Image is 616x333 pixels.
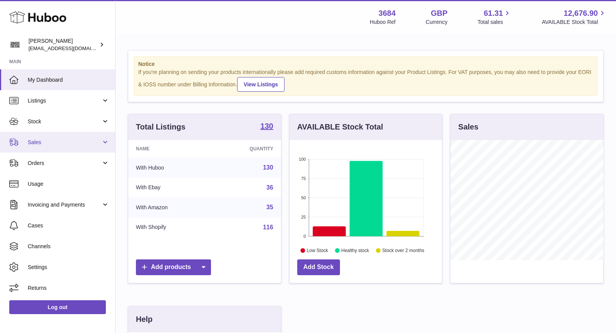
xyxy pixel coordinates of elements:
text: Stock over 2 months [382,248,424,253]
td: With Ebay [128,178,212,198]
th: Quantity [212,140,281,158]
span: Orders [28,160,101,167]
span: Settings [28,264,109,271]
text: Low Stock [307,248,328,253]
td: With Shopify [128,217,212,237]
a: View Listings [237,77,285,92]
div: If you're planning on sending your products internationally please add required customs informati... [138,69,593,92]
a: Add Stock [297,259,340,275]
span: 61.31 [484,8,503,18]
a: 35 [266,204,273,210]
div: Currency [426,18,448,26]
span: Sales [28,139,101,146]
a: 36 [266,184,273,191]
h3: Help [136,314,152,325]
span: Listings [28,97,101,104]
span: Usage [28,180,109,188]
div: Huboo Ref [370,18,396,26]
text: 25 [301,215,306,219]
td: With Amazon [128,197,212,217]
text: Healthy stock [341,248,369,253]
text: 75 [301,176,306,181]
span: Returns [28,284,109,292]
text: 100 [299,157,306,161]
span: Channels [28,243,109,250]
a: 12,676.90 AVAILABLE Stock Total [542,8,607,26]
span: AVAILABLE Stock Total [542,18,607,26]
div: [PERSON_NAME] [28,37,98,52]
span: My Dashboard [28,76,109,84]
span: [EMAIL_ADDRESS][DOMAIN_NAME] [28,45,113,51]
span: 12,676.90 [564,8,598,18]
h3: AVAILABLE Stock Total [297,122,383,132]
span: Stock [28,118,101,125]
text: 0 [303,234,306,239]
th: Name [128,140,212,158]
h3: Total Listings [136,122,186,132]
strong: GBP [431,8,447,18]
span: Total sales [477,18,512,26]
a: 116 [263,224,273,230]
a: 130 [263,164,273,171]
strong: Notice [138,61,593,68]
td: With Huboo [128,158,212,178]
text: 50 [301,195,306,200]
h3: Sales [458,122,478,132]
a: 61.31 Total sales [477,8,512,26]
strong: 130 [260,122,273,130]
img: theinternationalventure@gmail.com [9,39,21,50]
a: Log out [9,300,106,314]
a: 130 [260,122,273,131]
span: Invoicing and Payments [28,201,101,209]
a: Add products [136,259,211,275]
span: Cases [28,222,109,229]
strong: 3684 [378,8,396,18]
